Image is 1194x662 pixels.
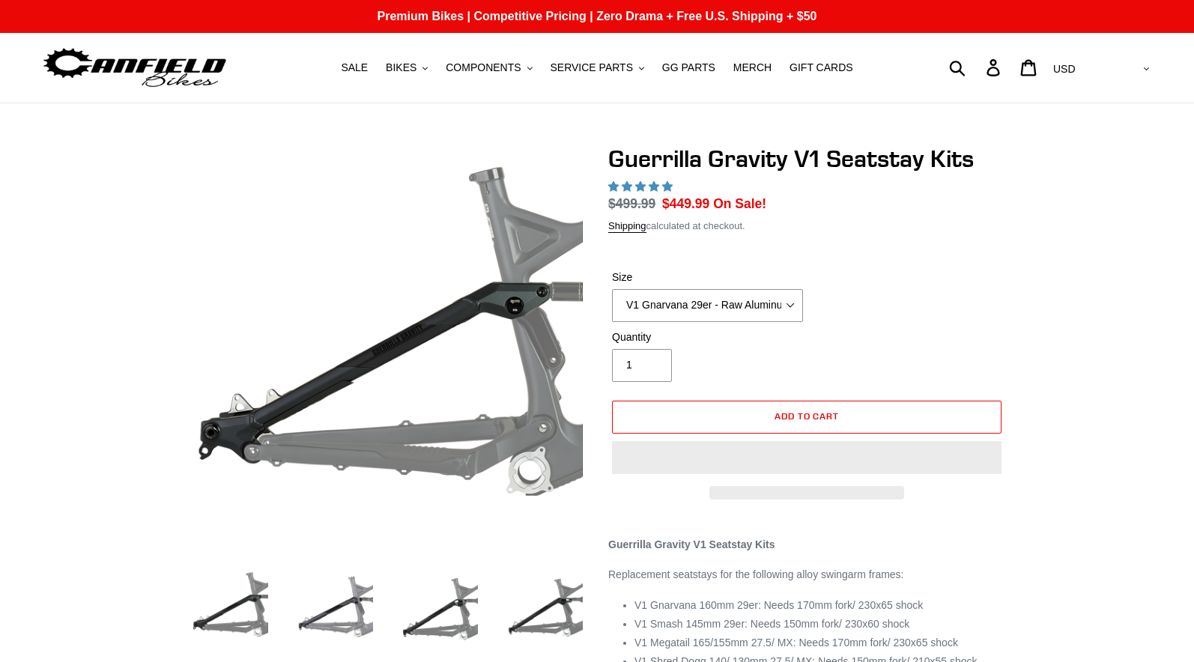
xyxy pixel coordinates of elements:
[333,58,375,78] a: SALE
[726,58,779,78] a: MERCH
[438,58,539,78] button: COMPONENTS
[378,58,435,78] button: BIKES
[662,196,709,211] span: $449.99
[341,61,368,74] span: SALE
[612,401,1001,434] button: Add to cart
[542,58,651,78] button: SERVICE PARTS
[608,538,775,550] strong: Guerrilla Gravity V1 Seatstay Kits
[634,635,1005,651] li: V1 Megatail 165/155mm 27.5/ MX: Needs 170mm fork/ 230x65 shock
[655,58,723,78] a: GG PARTS
[608,219,1005,234] div: calculated at checkout.
[294,565,376,648] img: Load image into Gallery viewer, Guerrilla Gravity V1 Seatstay Kits
[608,567,1005,583] p: Replacement seatstays for the following alloy swingarm frames:
[608,145,1005,173] h1: Guerrilla Gravity V1 Seatstay Kits
[189,565,271,648] img: Load image into Gallery viewer, Guerrilla Gravity V1 Seatstay Kits
[790,61,853,74] span: GIFT CARDS
[782,58,861,78] a: GIFT CARDS
[662,61,715,74] span: GG PARTS
[957,51,995,84] input: Search
[733,61,772,74] span: MERCH
[386,61,416,74] span: BIKES
[612,330,803,345] label: Quantity
[634,598,1005,613] li: V1 Gnarvana 160mm 29er: Needs 170mm fork/ 230x65 shock
[446,61,521,74] span: COMPONENTS
[192,148,583,538] img: Guerrilla Gravity V1 Seatstay Kits
[608,180,676,192] span: 5.00 stars
[608,196,655,211] s: $499.99
[634,616,1005,632] li: V1 Smash 145mm 29er: Needs 150mm fork/ 230x60 shock
[398,565,481,648] img: Load image into Gallery viewer, Guerrilla Gravity V1 Seatstay Kits
[612,270,803,285] label: Size
[775,410,840,422] span: Add to cart
[41,44,228,91] img: Canfield Bikes
[550,61,632,74] span: SERVICE PARTS
[713,194,766,213] span: On Sale!
[608,220,646,233] a: Shipping
[503,565,586,648] img: Load image into Gallery viewer, Guerrilla Gravity V1 Seatstay Kits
